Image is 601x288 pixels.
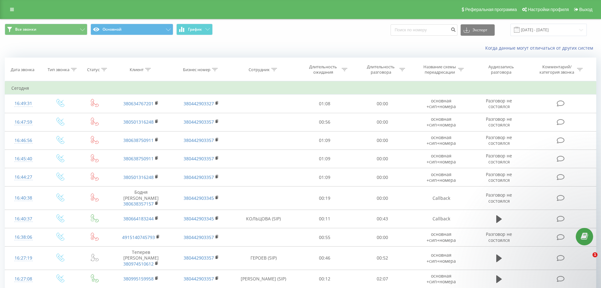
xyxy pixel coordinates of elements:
[91,24,173,35] button: Основной
[486,171,512,183] span: Разговор не состоялся
[184,156,214,162] a: 380442903357
[111,247,171,270] td: Теперев [PERSON_NAME]
[123,119,154,125] a: 380501316248
[480,64,521,75] div: Аудиозапись разговора
[391,24,457,36] input: Поиск по номеру
[176,24,213,35] button: График
[184,119,214,125] a: 380442903357
[123,216,154,222] a: 380664183244
[184,174,214,180] a: 380442903357
[296,247,354,270] td: 00:46
[296,113,354,131] td: 00:56
[306,64,340,75] div: Длительность ожидания
[296,95,354,113] td: 01:08
[231,247,296,270] td: ГЕРОЕВ (SIP)
[296,150,354,168] td: 01:09
[123,276,154,282] a: 380995159958
[486,231,512,243] span: Разговор не состоялся
[183,67,210,72] div: Бизнес номер
[411,187,471,210] td: Callback
[354,228,411,247] td: 00:00
[411,95,471,113] td: основная +сип+номера
[11,213,36,225] div: 16:40:37
[354,187,411,210] td: 00:00
[423,64,457,75] div: Название схемы переадресации
[184,101,214,107] a: 380442903327
[11,153,36,165] div: 16:45:40
[184,216,214,222] a: 380442903345
[11,273,36,285] div: 16:27:08
[111,187,171,210] td: Бодня [PERSON_NAME]
[11,67,34,72] div: Дата звонка
[296,187,354,210] td: 00:19
[579,7,592,12] span: Выход
[411,168,471,187] td: основная +сип+номера
[486,134,512,146] span: Разговор не состоялся
[5,82,596,95] td: Сегодня
[411,210,471,228] td: Callback
[184,234,214,240] a: 380442903357
[411,131,471,150] td: основная +сип+номера
[411,228,471,247] td: основная +сип+номера
[461,24,495,36] button: Экспорт
[87,67,100,72] div: Статус
[528,7,569,12] span: Настройки профиля
[411,270,471,288] td: основная +сип+номера
[130,67,144,72] div: Клиент
[486,192,512,204] span: Разговор не состоялся
[123,261,154,267] a: 380974510612
[123,174,154,180] a: 380501316248
[11,252,36,264] div: 16:27:19
[122,234,155,240] a: 4915140745793
[296,168,354,187] td: 01:09
[354,113,411,131] td: 00:00
[354,131,411,150] td: 00:00
[486,98,512,109] span: Разговор не состоялся
[411,150,471,168] td: основная +сип+номера
[465,7,517,12] span: Реферальная программа
[188,27,202,32] span: График
[354,210,411,228] td: 00:43
[411,247,471,270] td: основная +сип+номера
[354,168,411,187] td: 00:00
[5,24,87,35] button: Все звонки
[364,64,398,75] div: Длительность разговора
[354,150,411,168] td: 00:00
[539,64,575,75] div: Комментарий/категория звонка
[123,156,154,162] a: 380638750911
[486,116,512,128] span: Разговор не состоялся
[123,201,154,207] a: 380638357157
[580,252,595,267] iframe: Intercom live chat
[11,171,36,183] div: 16:44:27
[249,67,270,72] div: Сотрудник
[184,137,214,143] a: 380442903357
[296,210,354,228] td: 00:11
[231,210,296,228] td: КОЛЬЦОВА (SIP)
[486,153,512,164] span: Разговор не состоялся
[296,131,354,150] td: 01:09
[231,270,296,288] td: [PERSON_NAME] (SIP)
[411,113,471,131] td: основная +сип+номера
[354,270,411,288] td: 02:07
[184,276,214,282] a: 380442903357
[11,192,36,204] div: 16:40:38
[296,270,354,288] td: 00:12
[11,116,36,128] div: 16:47:59
[15,27,36,32] span: Все звонки
[123,101,154,107] a: 380634767201
[485,45,596,51] a: Когда данные могут отличаться от других систем
[592,252,598,257] span: 1
[11,134,36,147] div: 16:46:56
[354,95,411,113] td: 00:00
[11,97,36,110] div: 16:49:31
[296,228,354,247] td: 00:55
[11,231,36,243] div: 16:38:06
[48,67,69,72] div: Тип звонка
[354,247,411,270] td: 00:52
[123,137,154,143] a: 380638750911
[184,255,214,261] a: 380442903357
[184,195,214,201] a: 380442903345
